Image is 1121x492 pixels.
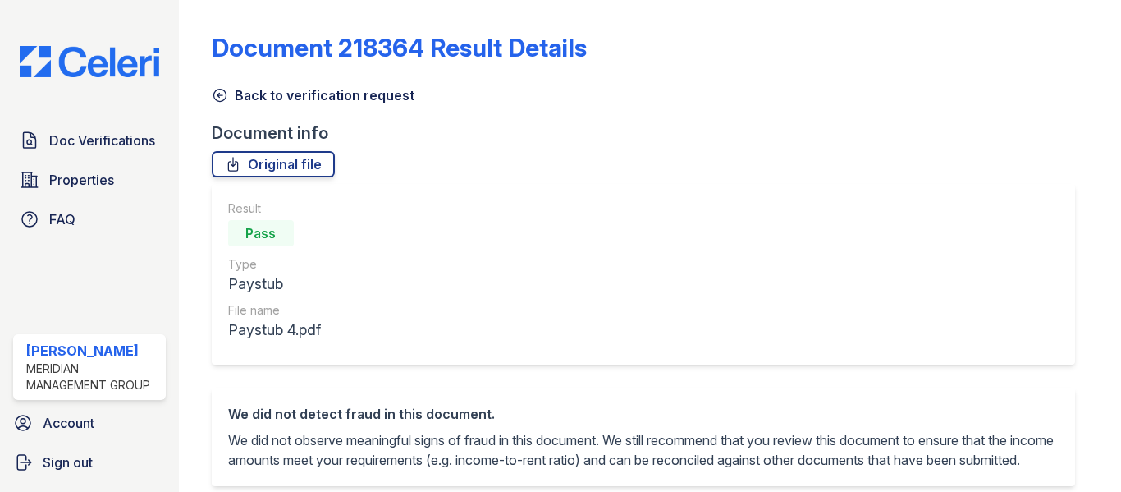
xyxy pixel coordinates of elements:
[228,256,321,273] div: Type
[7,446,172,479] a: Sign out
[228,200,321,217] div: Result
[49,209,75,229] span: FAQ
[13,203,166,236] a: FAQ
[43,413,94,433] span: Account
[228,404,1059,424] div: We did not detect fraud in this document.
[13,163,166,196] a: Properties
[49,170,114,190] span: Properties
[228,319,321,342] div: Paystub 4.pdf
[212,151,335,177] a: Original file
[26,341,159,361] div: [PERSON_NAME]
[228,302,321,319] div: File name
[228,430,1059,470] p: We did not observe meaningful signs of fraud in this document. We still recommend that you review...
[13,124,166,157] a: Doc Verifications
[212,122,1088,145] div: Document info
[228,273,321,296] div: Paystub
[7,46,172,77] img: CE_Logo_Blue-a8612792a0a2168367f1c8372b55b34899dd931a85d93a1a3d3e32e68fde9ad4.png
[228,220,294,246] div: Pass
[212,33,587,62] a: Document 218364 Result Details
[7,407,172,439] a: Account
[26,361,159,393] div: Meridian Management Group
[43,453,93,472] span: Sign out
[49,131,155,150] span: Doc Verifications
[212,85,414,105] a: Back to verification request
